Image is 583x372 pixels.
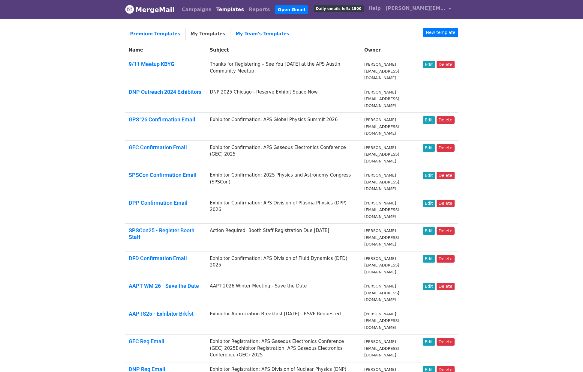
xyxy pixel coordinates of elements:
[206,279,361,307] td: AAPT 2026 Winter Meeting - Save the Date
[314,5,364,12] span: Daily emails left: 1500
[129,227,194,240] a: SPSCon25 - Register Booth Staff
[437,172,455,179] a: Delete
[366,2,383,14] a: Help
[423,338,435,346] a: Edit
[437,116,455,124] a: Delete
[364,201,399,219] small: [PERSON_NAME][EMAIL_ADDRESS][DOMAIN_NAME]
[423,144,435,152] a: Edit
[125,28,185,40] a: Premium Templates
[364,339,399,357] small: [PERSON_NAME][EMAIL_ADDRESS][DOMAIN_NAME]
[361,43,419,57] th: Owner
[206,57,361,85] td: Thanks for Registering – See You [DATE] at the APS Austin Community Meetup
[364,312,399,330] small: [PERSON_NAME][EMAIL_ADDRESS][DOMAIN_NAME]
[206,85,361,113] td: DNP 2025 Chicago - Reserve Exhibit Space Now
[364,173,399,191] small: [PERSON_NAME][EMAIL_ADDRESS][DOMAIN_NAME]
[185,28,230,40] a: My Templates
[246,4,272,16] a: Reports
[364,90,399,108] small: [PERSON_NAME][EMAIL_ADDRESS][DOMAIN_NAME]
[364,118,399,135] small: [PERSON_NAME][EMAIL_ADDRESS][DOMAIN_NAME]
[437,338,455,346] a: Delete
[437,255,455,263] a: Delete
[437,200,455,207] a: Delete
[230,28,294,40] a: My Team's Templates
[423,28,458,37] a: New template
[206,140,361,168] td: Exhibitor Confirmation: APS Gaseous Electronics Conference (GEC) 2025
[423,255,435,263] a: Edit
[364,228,399,246] small: [PERSON_NAME][EMAIL_ADDRESS][DOMAIN_NAME]
[437,283,455,290] a: Delete
[423,116,435,124] a: Edit
[206,307,361,335] td: Exhibitor Appreciation Breakfast [DATE] - RSVP Requested
[437,61,455,68] a: Delete
[423,227,435,235] a: Edit
[179,4,214,16] a: Campaigns
[206,168,361,196] td: Exhibitor Confirmation: 2025 Physics and Astronomy Congress (SPSCon)
[125,3,175,16] a: MergeMail
[129,283,199,289] a: AAPT WM 26 - Save the Date
[206,335,361,362] td: Exhibitor Registration: APS Gaseous Electronics Conference (GEC) 2025Exhibitor Registration: APS ...
[129,255,187,261] a: DFD Confirmation Email
[364,284,399,302] small: [PERSON_NAME][EMAIL_ADDRESS][DOMAIN_NAME]
[129,338,164,344] a: GEC Reg Email
[386,5,446,12] span: [PERSON_NAME][EMAIL_ADDRESS][DOMAIN_NAME]
[125,43,206,57] th: Name
[129,144,187,150] a: GEC Confirmation Email
[206,113,361,141] td: Exhibitor Confirmation: APS Global Physics Summit 2026
[206,251,361,279] td: Exhibitor Confirmation: APS Division of Fluid Dynamics (DFD) 2025
[129,200,188,206] a: DPP Confirmation Email
[214,4,246,16] a: Templates
[129,61,174,67] a: 9/11 Meetup KBYG
[423,200,435,207] a: Edit
[437,144,455,152] a: Delete
[423,61,435,68] a: Edit
[423,283,435,290] a: Edit
[206,224,361,251] td: Action Required: Booth Staff Registration Due [DATE]
[364,62,399,80] small: [PERSON_NAME][EMAIL_ADDRESS][DOMAIN_NAME]
[129,172,197,178] a: SPSCon Confirmation Email
[129,116,195,123] a: GPS '26 Confirmation Email
[311,2,366,14] a: Daily emails left: 1500
[206,43,361,57] th: Subject
[364,256,399,274] small: [PERSON_NAME][EMAIL_ADDRESS][DOMAIN_NAME]
[423,172,435,179] a: Edit
[437,227,455,235] a: Delete
[275,5,308,14] a: Open Gmail
[383,2,453,16] a: [PERSON_NAME][EMAIL_ADDRESS][DOMAIN_NAME]
[206,196,361,224] td: Exhibitor Confirmation: APS Division of Plasma Physics (DPP) 2026
[129,89,201,95] a: DNP Outreach 2024 Exhibitors
[125,5,134,14] img: MergeMail logo
[364,145,399,163] small: [PERSON_NAME][EMAIL_ADDRESS][DOMAIN_NAME]
[129,311,194,317] a: AAPTS25 - Exhibitor Brkfst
